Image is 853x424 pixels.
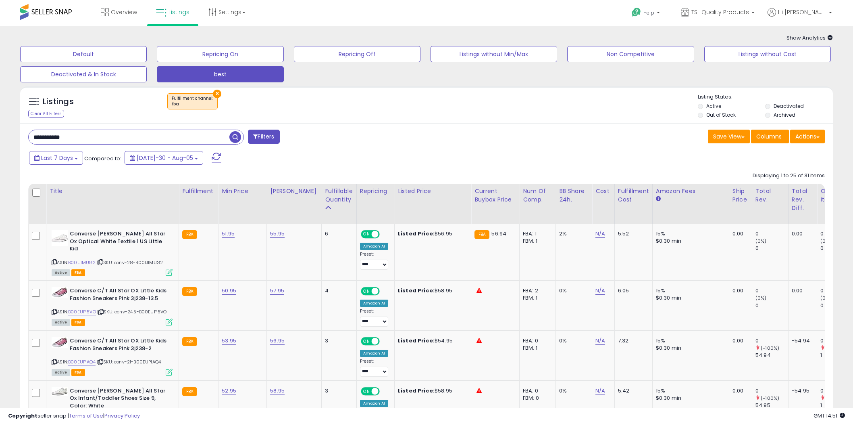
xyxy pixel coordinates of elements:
div: 0.00 [732,337,746,344]
b: Converse C/T All Star OX Little Kids Fashion Sneakers Pink 3j238-13.5 [70,287,168,304]
span: FBA [71,319,85,326]
div: fba [172,101,213,107]
div: FBA: 0 [523,387,549,395]
small: (0%) [820,238,832,244]
img: 31Gn8tcLtFL._SL40_.jpg [52,230,68,246]
a: Hi [PERSON_NAME] [768,8,832,26]
div: FBM: 1 [523,344,549,352]
div: 6 [325,230,350,237]
span: ON [362,231,372,238]
div: 15% [656,287,723,294]
div: 0 [820,337,853,344]
span: Listings [169,8,189,16]
div: $58.95 [398,387,465,395]
button: Save View [708,130,750,143]
div: Amazon AI [360,400,388,407]
div: 15% [656,337,723,344]
div: FBM: 0 [523,395,549,402]
label: Active [706,103,721,109]
button: Last 7 Days [29,151,83,165]
small: Amazon Fees. [656,195,661,203]
button: Deactivated & In Stock [20,66,147,82]
a: 52.95 [222,387,236,395]
small: (0%) [755,295,767,301]
div: Clear All Filters [28,110,64,118]
b: Listed Price: [398,287,435,294]
div: $0.30 min [656,344,723,352]
a: 51.95 [222,230,235,238]
label: Out of Stock [706,111,736,118]
div: Total Rev. Diff. [792,187,813,212]
span: Show Analytics [786,34,833,42]
button: Repricing On [157,46,283,62]
small: (-100%) [761,345,779,351]
div: 0.00 [732,387,746,395]
div: 0 [755,230,788,237]
div: -54.94 [792,337,811,344]
a: 53.95 [222,337,236,345]
div: 15% [656,387,723,395]
div: 0 [820,302,853,309]
a: 50.95 [222,287,236,295]
b: Listed Price: [398,337,435,344]
span: OFF [378,288,391,295]
div: $54.95 [398,337,465,344]
span: [DATE]-30 - Aug-05 [137,154,193,162]
div: 0 [755,337,788,344]
a: 56.95 [270,337,285,345]
div: Displaying 1 to 25 of 31 items [753,172,825,180]
div: Fulfillment Cost [618,187,649,204]
span: ON [362,388,372,395]
div: BB Share 24h. [559,187,589,204]
div: FBM: 1 [523,237,549,245]
button: Repricing Off [294,46,420,62]
div: Amazon AI [360,350,388,357]
div: -54.95 [792,387,811,395]
div: ASIN: [52,337,173,375]
span: | SKU: conv-28-B00IJIMUG2 [97,259,163,266]
b: Converse C/T All Star OX Little Kids Fashion Sneakers Pink 3j238-2 [70,337,168,354]
div: 5.42 [618,387,646,395]
button: Non Competitive [567,46,694,62]
span: | SKU: conv-24.5-B00EUP15VO [97,309,167,315]
a: 57.95 [270,287,284,295]
div: $0.30 min [656,237,723,245]
div: 0 [755,387,788,395]
div: Repricing [360,187,391,195]
div: Preset: [360,359,388,377]
div: Preset: [360,309,388,327]
a: 55.95 [270,230,285,238]
div: 0.00 [732,230,746,237]
small: FBA [182,287,197,296]
span: OFF [378,231,391,238]
span: Fulfillment channel : [172,95,213,107]
div: 0.00 [792,287,811,294]
div: 7.32 [618,337,646,344]
span: TSL Quality Products [691,8,749,16]
b: Converse [PERSON_NAME] All Star Ox Optical White Textile 1 US Little Kid [70,230,168,255]
div: 3 [325,387,350,395]
b: Converse [PERSON_NAME] All Star Ox Infant/Toddler Shoes Size 9, Color: White [70,387,168,412]
div: Min Price [222,187,263,195]
div: 1 [820,352,853,359]
div: 0.00 [792,230,811,237]
a: B00IJIMUG2 [68,259,96,266]
span: Help [643,9,654,16]
div: 0 [820,245,853,252]
div: Total Rev. [755,187,785,204]
div: 0% [559,337,586,344]
div: 0% [559,387,586,395]
a: Privacy Policy [104,412,140,420]
small: FBA [182,387,197,396]
button: Actions [790,130,825,143]
div: 0 [755,302,788,309]
div: Current Buybox Price [474,187,516,204]
span: Compared to: [84,155,121,162]
span: | SKU: conv-21-B00EUP1AQ4 [97,359,161,365]
div: FBM: 1 [523,294,549,302]
div: FBA: 1 [523,230,549,237]
div: 15% [656,230,723,237]
div: Preset: [360,252,388,270]
button: Filters [248,130,279,144]
div: Amazon Fees [656,187,726,195]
